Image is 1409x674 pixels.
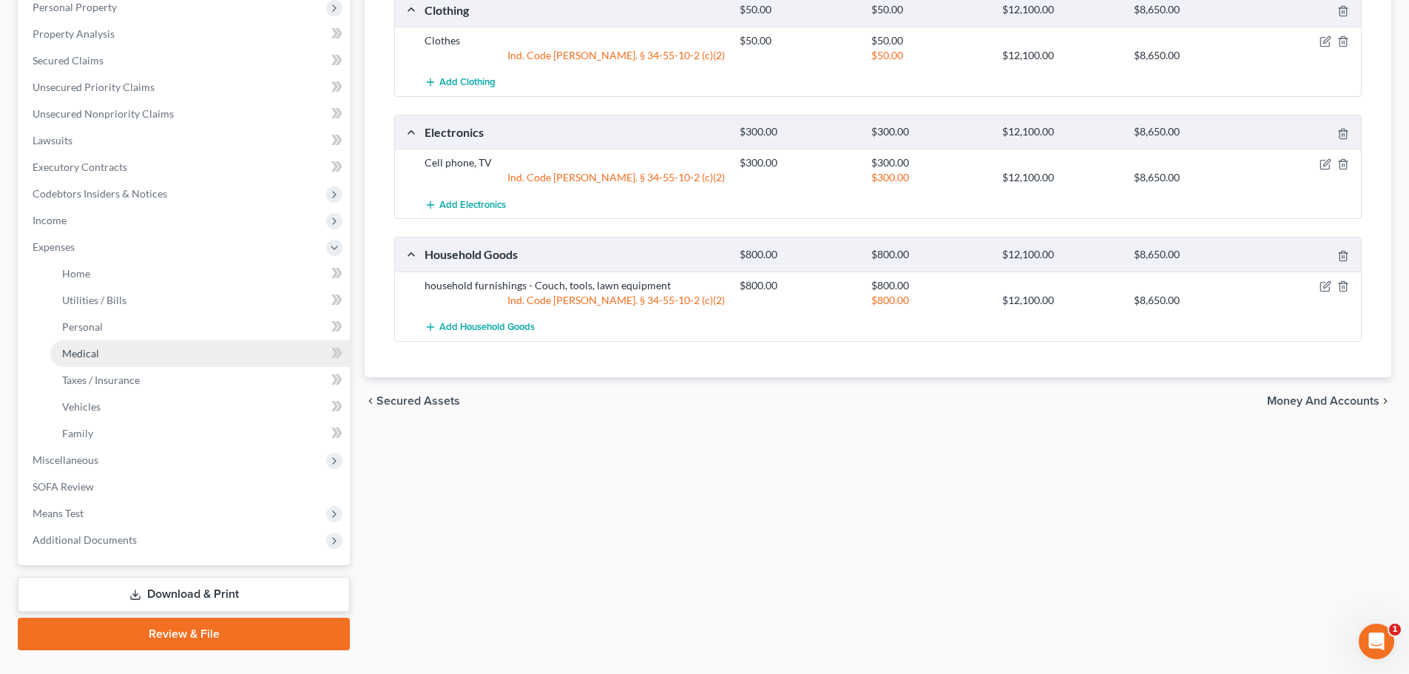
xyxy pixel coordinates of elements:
div: $12,100.00 [995,248,1126,262]
div: $50.00 [864,33,995,48]
span: Add Clothing [439,77,496,89]
div: $12,100.00 [995,293,1126,308]
a: Utilities / Bills [50,287,350,314]
div: Clothing [417,2,732,18]
a: Home [50,260,350,287]
span: Unsecured Nonpriority Claims [33,107,174,120]
div: $800.00 [732,278,863,293]
span: Add Household Goods [439,321,535,333]
div: $300.00 [732,125,863,139]
div: $8,650.00 [1126,125,1257,139]
div: $800.00 [864,248,995,262]
div: $300.00 [732,155,863,170]
div: $50.00 [732,3,863,17]
span: Means Test [33,507,84,519]
span: Secured Claims [33,54,104,67]
a: SOFA Review [21,474,350,500]
button: Money and Accounts chevron_right [1267,395,1391,407]
div: Ind. Code [PERSON_NAME]. § 34-55-10-2 (c)(2) [417,293,732,308]
div: $12,100.00 [995,3,1126,17]
div: $8,650.00 [1126,248,1257,262]
span: Expenses [33,240,75,253]
button: Add Household Goods [425,314,535,341]
span: SOFA Review [33,480,94,493]
a: Family [50,420,350,447]
a: Unsecured Nonpriority Claims [21,101,350,127]
span: Money and Accounts [1267,395,1379,407]
div: $300.00 [864,125,995,139]
a: Secured Claims [21,47,350,74]
div: $8,650.00 [1126,48,1257,63]
div: $800.00 [864,278,995,293]
button: Add Clothing [425,69,496,96]
div: Ind. Code [PERSON_NAME]. § 34-55-10-2 (c)(2) [417,48,732,63]
span: Personal [62,320,103,333]
div: $8,650.00 [1126,3,1257,17]
div: $12,100.00 [995,48,1126,63]
span: Property Analysis [33,27,115,40]
span: Executory Contracts [33,161,127,173]
button: Add Electronics [425,191,506,218]
a: Review & File [18,618,350,650]
a: Lawsuits [21,127,350,154]
a: Executory Contracts [21,154,350,181]
a: Vehicles [50,394,350,420]
div: Household Goods [417,246,732,262]
div: $300.00 [864,170,995,185]
div: $800.00 [732,248,863,262]
span: Taxes / Insurance [62,374,140,386]
a: Taxes / Insurance [50,367,350,394]
a: Medical [50,340,350,367]
span: Unsecured Priority Claims [33,81,155,93]
span: Secured Assets [376,395,460,407]
span: 1 [1389,624,1401,636]
div: Electronics [417,124,732,140]
iframe: Intercom live chat [1359,624,1394,659]
i: chevron_right [1379,395,1391,407]
div: $12,100.00 [995,125,1126,139]
span: Add Electronics [439,199,506,211]
div: Ind. Code [PERSON_NAME]. § 34-55-10-2 (c)(2) [417,170,732,185]
span: Lawsuits [33,134,72,146]
div: $300.00 [864,155,995,170]
div: Cell phone, TV [417,155,732,170]
a: Property Analysis [21,21,350,47]
span: Vehicles [62,400,101,413]
a: Download & Print [18,577,350,612]
span: Income [33,214,67,226]
div: household furnishings - Couch, tools, lawn equipment [417,278,732,293]
i: chevron_left [365,395,376,407]
div: Clothes [417,33,732,48]
div: $8,650.00 [1126,170,1257,185]
div: $50.00 [864,48,995,63]
span: Personal Property [33,1,117,13]
div: $800.00 [864,293,995,308]
div: $8,650.00 [1126,293,1257,308]
span: Codebtors Insiders & Notices [33,187,167,200]
span: Home [62,267,90,280]
span: Additional Documents [33,533,137,546]
a: Unsecured Priority Claims [21,74,350,101]
a: Personal [50,314,350,340]
button: chevron_left Secured Assets [365,395,460,407]
div: $50.00 [732,33,863,48]
span: Family [62,427,93,439]
div: $50.00 [864,3,995,17]
div: $12,100.00 [995,170,1126,185]
span: Miscellaneous [33,454,98,466]
span: Utilities / Bills [62,294,126,306]
span: Medical [62,347,99,360]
